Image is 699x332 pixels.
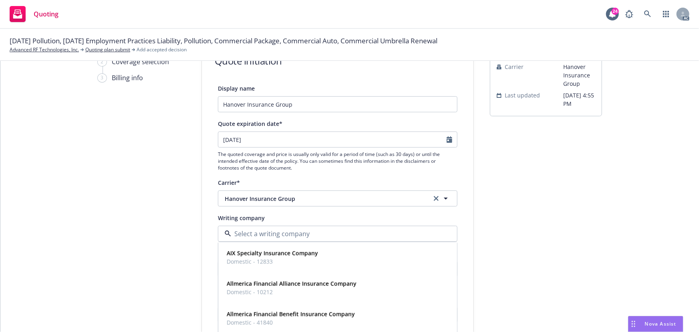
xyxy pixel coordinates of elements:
[505,91,540,99] span: Last updated
[215,54,282,67] h1: Quote initiation
[227,249,318,257] strong: AIX Specialty Insurance Company
[227,310,355,318] strong: Allmerica Financial Benefit Insurance Company
[97,73,107,83] div: 3
[97,57,107,67] div: 2
[231,229,441,239] input: Select a writing company
[227,288,357,296] span: Domestic - 10212
[621,6,637,22] a: Report a Bug
[85,46,130,53] a: Quoting plan submit
[218,151,457,171] span: The quoted coverage and price is usually only valid for a period of time (such as 30 days) or unt...
[218,214,265,222] span: Writing company
[218,190,457,206] button: Hanover Insurance Groupclear selection
[6,3,62,25] a: Quoting
[447,136,452,143] svg: Calendar
[218,132,447,147] input: MM/DD/YYYY
[227,257,318,266] span: Domestic - 12833
[10,46,79,53] a: Advanced RF Technologies, Inc.
[112,73,143,83] div: Billing info
[112,57,169,67] div: Coverage selection
[431,194,441,203] a: clear selection
[218,179,240,186] span: Carrier*
[34,11,58,17] span: Quoting
[227,318,355,327] span: Domestic - 41840
[563,63,595,88] span: Hanover Insurance Group
[612,8,619,15] div: 24
[645,320,677,327] span: Nova Assist
[137,46,187,53] span: Add accepted decision
[640,6,656,22] a: Search
[628,316,639,332] div: Drag to move
[628,316,683,332] button: Nova Assist
[10,36,437,46] span: [DATE] Pollution, [DATE] Employment Practices Liability, Pollution, Commercial Package, Commercia...
[563,91,595,108] span: [DATE] 4:55 PM
[658,6,674,22] a: Switch app
[225,194,419,203] span: Hanover Insurance Group
[505,63,524,71] span: Carrier
[218,120,282,128] span: Quote expiration date*
[218,85,255,92] span: Display name
[227,280,357,287] strong: Allmerica Financial Alliance Insurance Company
